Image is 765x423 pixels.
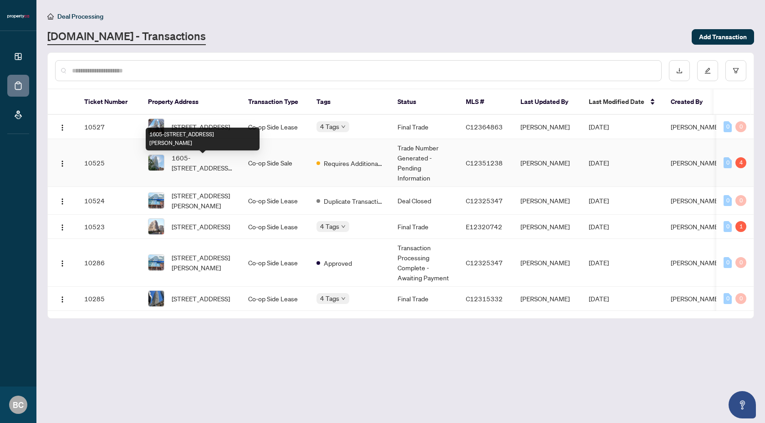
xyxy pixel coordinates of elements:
img: Logo [59,296,66,303]
span: [DATE] [589,159,609,167]
td: 10286 [77,239,141,287]
img: Logo [59,124,66,131]
div: 0 [735,121,746,132]
td: Trade Number Generated - Pending Information [390,139,459,187]
span: 4 Tags [320,121,339,132]
button: edit [697,60,718,81]
button: download [669,60,690,81]
span: [STREET_ADDRESS] [172,122,230,132]
img: Logo [59,198,66,205]
div: 1605-[STREET_ADDRESS][PERSON_NAME] [146,128,260,150]
button: Open asap [729,391,756,418]
th: Ticket Number [77,89,141,115]
th: Transaction Type [241,89,309,115]
span: filter [733,67,739,74]
td: [PERSON_NAME] [513,139,581,187]
span: down [341,296,346,301]
td: Final Trade [390,215,459,239]
span: [STREET_ADDRESS][PERSON_NAME] [172,253,234,273]
div: 0 [724,221,732,232]
button: Logo [55,291,70,306]
div: 0 [735,257,746,268]
td: Transaction Processing Complete - Awaiting Payment [390,239,459,287]
img: thumbnail-img [148,255,164,270]
span: home [47,13,54,20]
span: [DATE] [589,258,609,267]
div: 0 [724,157,732,168]
img: Logo [59,224,66,231]
td: Deal Closed [390,187,459,215]
td: [PERSON_NAME] [513,187,581,215]
td: 10524 [77,187,141,215]
div: 0 [735,293,746,304]
span: C12315332 [466,294,503,303]
div: 0 [724,257,732,268]
span: C12351238 [466,159,503,167]
span: Duplicate Transaction [324,196,383,206]
span: edit [704,67,711,74]
td: Co-op Side Sale [241,139,309,187]
span: [STREET_ADDRESS] [172,222,230,232]
td: Final Trade [390,287,459,311]
td: [PERSON_NAME] [513,287,581,311]
span: [PERSON_NAME] [671,196,720,205]
button: filter [725,60,746,81]
td: Co-op Side Lease [241,215,309,239]
th: Last Updated By [513,89,581,115]
span: [STREET_ADDRESS] [172,294,230,304]
th: MLS # [459,89,513,115]
th: Status [390,89,459,115]
td: 10527 [77,115,141,139]
span: download [676,67,683,74]
td: [PERSON_NAME] [513,215,581,239]
span: Requires Additional Docs [324,158,383,168]
span: [DATE] [589,222,609,231]
span: C12364863 [466,123,503,131]
span: [DATE] [589,196,609,205]
td: 10523 [77,215,141,239]
th: Tags [309,89,390,115]
button: Logo [55,155,70,170]
span: [PERSON_NAME] [671,123,720,131]
th: Property Address [141,89,241,115]
button: Logo [55,119,70,134]
button: Add Transaction [692,29,754,45]
img: thumbnail-img [148,193,164,208]
td: Co-op Side Lease [241,115,309,139]
td: Final Trade [390,115,459,139]
div: 0 [735,195,746,206]
img: thumbnail-img [148,219,164,234]
img: thumbnail-img [148,119,164,134]
span: [PERSON_NAME] [671,222,720,231]
div: 4 [735,157,746,168]
div: 0 [724,195,732,206]
span: 4 Tags [320,221,339,232]
td: Co-op Side Lease [241,287,309,311]
img: Logo [59,260,66,267]
span: [PERSON_NAME] [671,294,720,303]
span: [PERSON_NAME] [671,258,720,267]
td: Co-op Side Lease [241,187,309,215]
div: 0 [724,121,732,132]
span: [DATE] [589,123,609,131]
img: thumbnail-img [148,155,164,170]
span: BC [13,398,24,411]
img: thumbnail-img [148,291,164,306]
td: [PERSON_NAME] [513,239,581,287]
span: [STREET_ADDRESS][PERSON_NAME] [172,191,234,211]
button: Logo [55,255,70,270]
span: down [341,124,346,129]
span: down [341,224,346,229]
button: Logo [55,193,70,208]
span: Approved [324,258,352,268]
span: C12325347 [466,258,503,267]
span: C12325347 [466,196,503,205]
td: 10285 [77,287,141,311]
th: Created By [663,89,718,115]
span: 1605-[STREET_ADDRESS][PERSON_NAME] [172,153,234,173]
button: Logo [55,219,70,234]
div: 0 [724,293,732,304]
img: Logo [59,160,66,167]
a: [DOMAIN_NAME] - Transactions [47,29,206,45]
span: Deal Processing [57,12,103,21]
